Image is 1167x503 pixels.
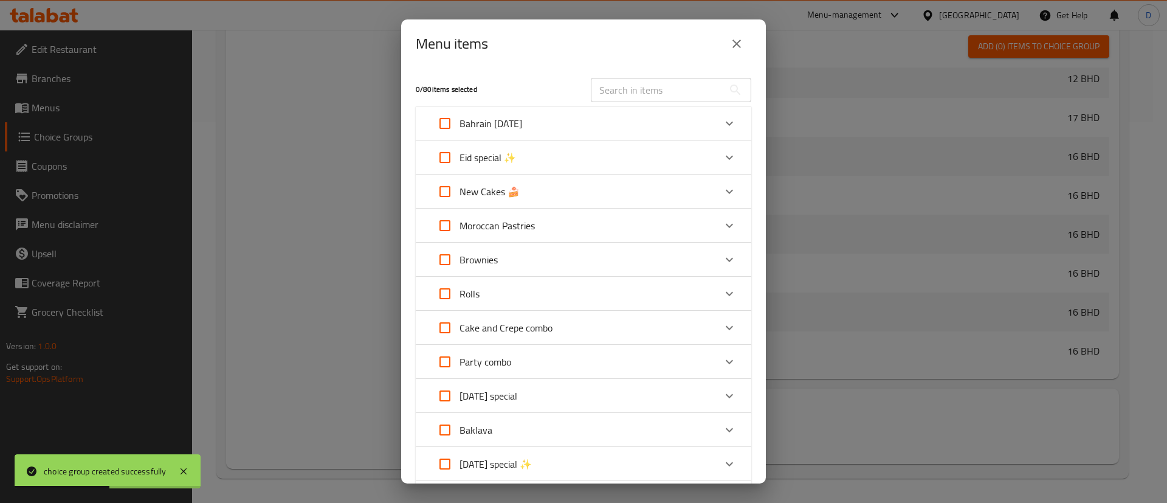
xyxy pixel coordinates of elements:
div: Expand [416,447,751,481]
p: New Cakes 🍰 [460,184,520,199]
p: [DATE] special ✨️ [460,457,532,471]
div: Expand [416,243,751,277]
p: [DATE] special [460,389,517,403]
p: Baklava [460,423,492,437]
p: Bahrain [DATE] [460,116,522,131]
div: Expand [416,175,751,209]
div: Expand [416,379,751,413]
h2: Menu items [416,34,488,54]
p: Rolls [460,286,480,301]
div: choice group created successfully [44,465,167,478]
p: Eid special ✨️ [460,150,516,165]
div: Expand [416,277,751,311]
h5: 0 / 80 items selected [416,85,576,95]
p: Moroccan Pastries [460,218,535,233]
div: Expand [416,413,751,447]
div: Expand [416,345,751,379]
button: close [722,29,751,58]
p: Party combo [460,355,511,369]
div: Expand [416,106,751,140]
div: Expand [416,140,751,175]
p: Brownies [460,252,498,267]
div: Expand [416,311,751,345]
p: Cake and Crepe combo [460,321,553,335]
div: Expand [416,209,751,243]
input: Search in items [591,78,723,102]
